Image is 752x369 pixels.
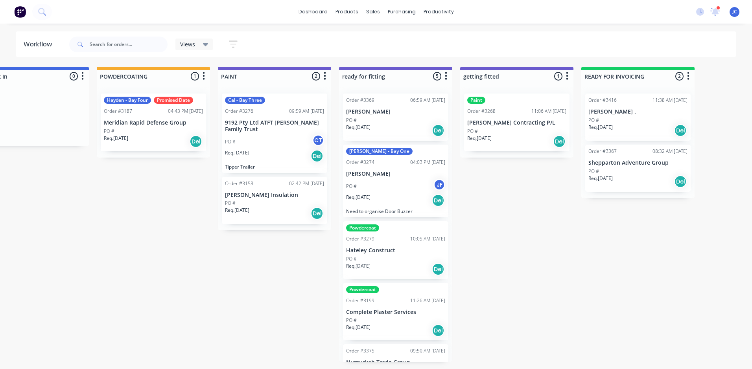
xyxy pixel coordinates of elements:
p: Shepparton Adventure Group [588,160,687,166]
div: 08:32 AM [DATE] [652,148,687,155]
p: PO # [588,168,599,175]
div: PaintOrder #326811:06 AM [DATE][PERSON_NAME] Contracting P/LPO #Req.[DATE]Del [464,94,570,151]
div: [PERSON_NAME] - Bay One [346,148,413,155]
div: 09:59 AM [DATE] [289,108,324,115]
div: Del [674,124,687,137]
div: 11:06 AM [DATE] [531,108,566,115]
div: 10:05 AM [DATE] [410,235,445,242]
div: 02:42 PM [DATE] [289,180,324,187]
div: Workflow [24,40,56,49]
p: Hateley Construct [346,247,445,254]
p: PO # [346,117,357,124]
p: 9192 Pty Ltd ATFT [PERSON_NAME] Family Trust [225,119,324,133]
div: Order #3268 [467,108,496,115]
div: Order #3187 [104,108,132,115]
div: Order #3276 [225,108,253,115]
div: Order #3375 [346,347,374,354]
p: Req. [DATE] [467,135,492,142]
div: Del [674,175,687,188]
p: Req. [DATE] [104,135,128,142]
div: Powdercoat [346,286,379,293]
div: Order #315802:42 PM [DATE][PERSON_NAME] InsulationPO #Req.[DATE]Del [222,177,327,224]
div: Del [432,194,444,207]
p: Req. [DATE] [346,124,370,131]
div: productivity [420,6,458,18]
div: Del [311,150,323,162]
div: Cal - Bay Three [225,97,265,104]
div: Powdercoat [346,224,379,231]
p: Req. [DATE] [225,207,249,214]
p: PO # [588,117,599,124]
div: 11:26 AM [DATE] [410,297,445,304]
span: JC [732,8,737,15]
div: Order #3199 [346,297,374,304]
div: 04:43 PM [DATE] [168,108,203,115]
p: Req. [DATE] [225,149,249,156]
div: 06:59 AM [DATE] [410,97,445,104]
p: Req. [DATE] [588,124,613,131]
div: Order #3416 [588,97,617,104]
p: Req. [DATE] [346,194,370,201]
p: [PERSON_NAME] Contracting P/L [467,119,566,126]
div: Order #341611:38 AM [DATE][PERSON_NAME] .PO #Req.[DATE]Del [585,94,691,141]
input: Search for orders... [90,37,168,52]
div: Paint [467,97,485,104]
img: Factory [14,6,26,18]
p: Tipper Trailer [225,164,324,170]
p: [PERSON_NAME] . [588,108,687,115]
div: PowdercoatOrder #327910:05 AM [DATE]Hateley ConstructPO #Req.[DATE]Del [343,221,448,279]
span: Views [180,40,195,48]
p: [PERSON_NAME] [346,171,445,177]
p: PO # [346,183,357,190]
div: 09:50 AM [DATE] [410,347,445,354]
div: Order #336708:32 AM [DATE]Shepparton Adventure GroupPO #Req.[DATE]Del [585,145,691,192]
div: Cal - Bay ThreeOrder #327609:59 AM [DATE]9192 Pty Ltd ATFT [PERSON_NAME] Family TrustPO #CTReq.[D... [222,94,327,173]
div: Order #3279 [346,235,374,242]
p: PO # [346,255,357,263]
div: Del [432,263,444,275]
p: Meridian Rapid Defense Group [104,119,203,126]
a: dashboard [295,6,332,18]
p: Req. [DATE] [588,175,613,182]
div: Del [190,135,202,148]
div: Promised Date [154,97,193,104]
div: CT [312,134,324,146]
div: Order #336906:59 AM [DATE][PERSON_NAME]PO #Req.[DATE]Del [343,94,448,141]
div: Del [432,324,444,337]
div: Order #3367 [588,148,617,155]
div: Hayden - Bay Four [104,97,151,104]
p: PO # [104,128,114,135]
p: PO # [225,138,236,145]
div: products [332,6,362,18]
p: [PERSON_NAME] Insulation [225,192,324,198]
div: Hayden - Bay FourPromised DateOrder #318704:43 PM [DATE]Meridian Rapid Defense GroupPO #Req.[DATE... [101,94,206,151]
p: Req. [DATE] [346,324,370,331]
div: [PERSON_NAME] - Bay OneOrder #327404:03 PM [DATE][PERSON_NAME]PO #JFReq.[DATE]DelNeed to organise... [343,145,448,217]
div: Del [432,124,444,137]
div: purchasing [384,6,420,18]
div: Del [553,135,566,148]
div: Order #3274 [346,159,374,166]
p: PO # [346,317,357,324]
div: JF [433,179,445,191]
p: Need to organise Door Buzzer [346,208,445,214]
div: Del [311,207,323,220]
div: 04:03 PM [DATE] [410,159,445,166]
div: Order #3158 [225,180,253,187]
p: PO # [225,200,236,207]
div: Order #3369 [346,97,374,104]
div: 11:38 AM [DATE] [652,97,687,104]
p: Numurkah Trade Group [346,359,445,366]
p: Req. [DATE] [346,263,370,270]
p: Complete Plaster Services [346,309,445,316]
p: PO # [467,128,478,135]
div: PowdercoatOrder #319911:26 AM [DATE]Complete Plaster ServicesPO #Req.[DATE]Del [343,283,448,341]
div: sales [362,6,384,18]
p: [PERSON_NAME] [346,108,445,115]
